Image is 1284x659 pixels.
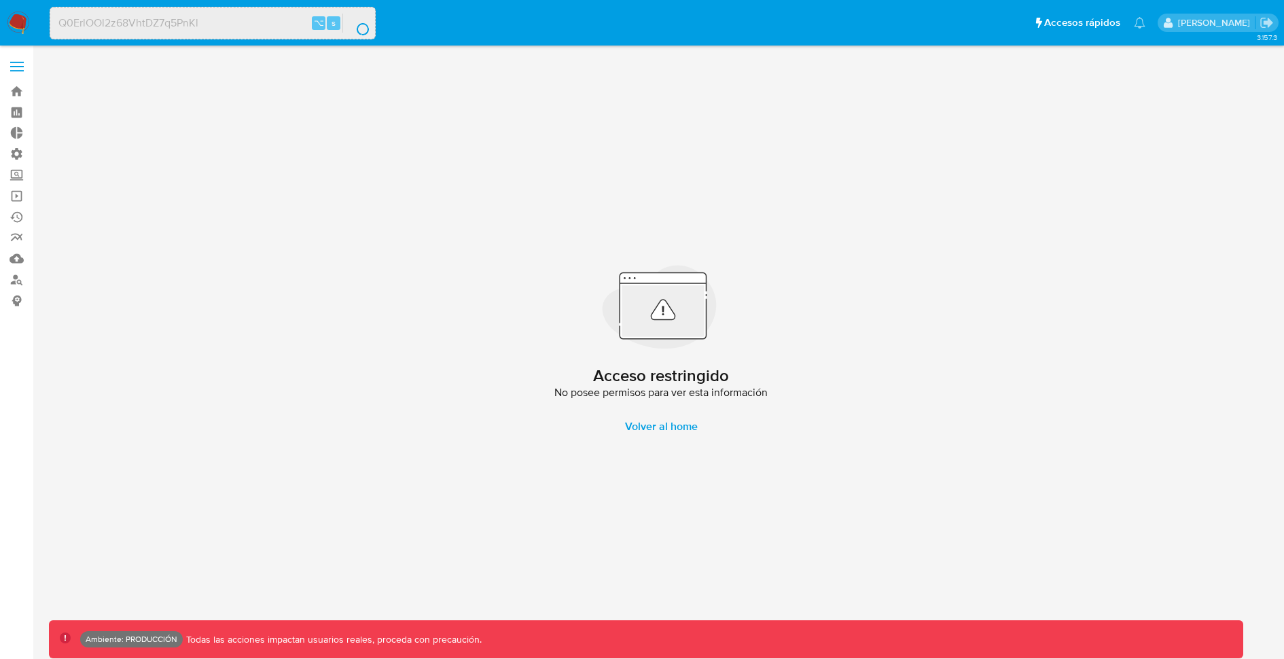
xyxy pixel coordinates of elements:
h2: Acceso restringido [593,366,729,386]
p: david.garay@mercadolibre.com.co [1178,16,1255,29]
p: Ambiente: PRODUCCIÓN [86,637,177,642]
a: Notificaciones [1134,17,1145,29]
p: Todas las acciones impactan usuarios reales, proceda con precaución. [183,633,482,646]
span: No posee permisos para ver esta información [554,386,768,399]
button: search-icon [342,14,370,33]
span: ⌥ [314,16,324,29]
span: s [332,16,336,29]
a: Salir [1260,16,1274,30]
span: Volver al home [625,410,698,443]
a: Volver al home [609,410,714,443]
input: Buscar usuario o caso... [50,14,375,32]
span: Accesos rápidos [1044,16,1120,30]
